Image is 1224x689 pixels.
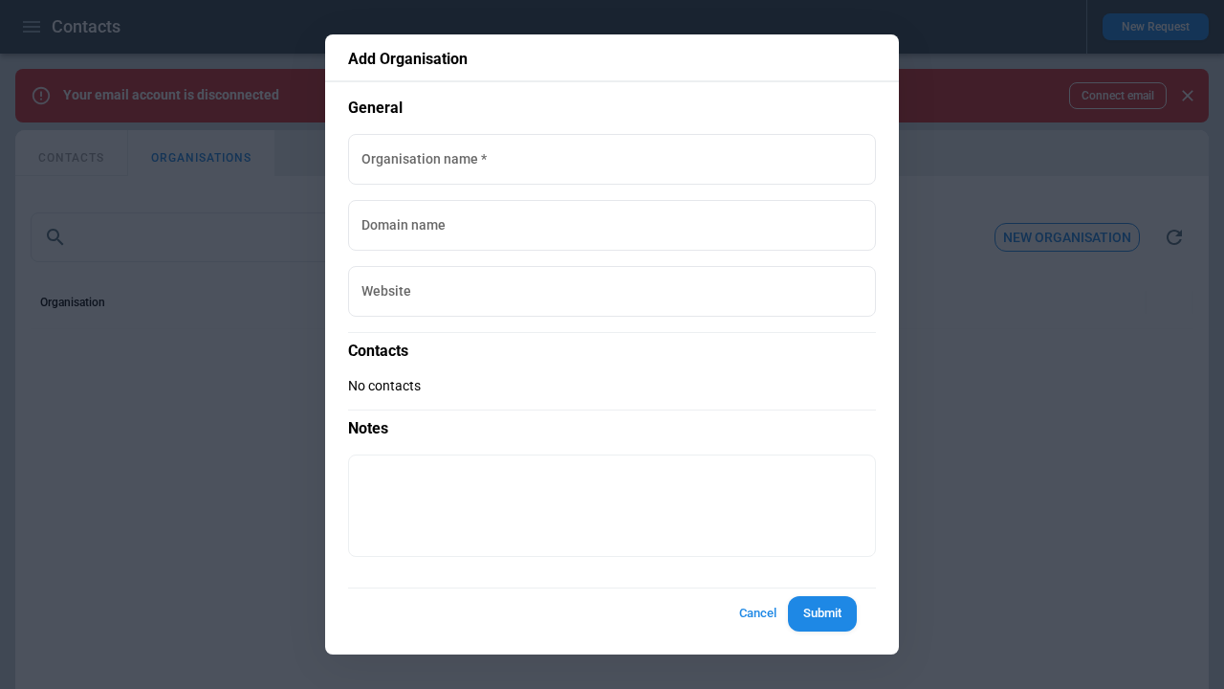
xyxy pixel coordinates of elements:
[788,596,857,632] button: Submit
[348,332,876,362] p: Contacts
[348,410,876,439] p: Notes
[348,50,876,69] p: Add Organisation
[727,596,788,632] button: Cancel
[348,98,876,119] p: General
[348,378,876,394] p: No contacts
